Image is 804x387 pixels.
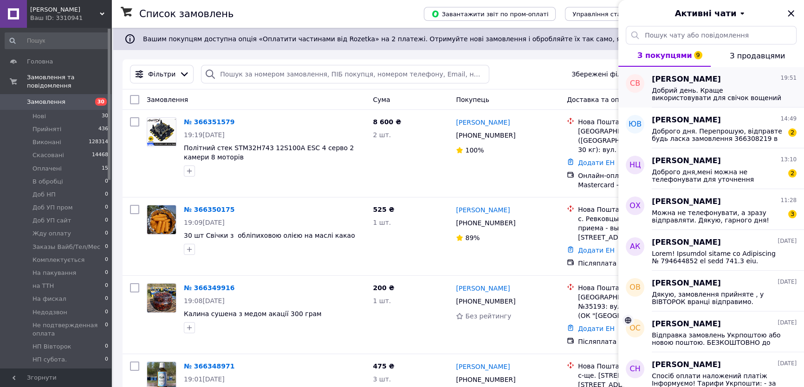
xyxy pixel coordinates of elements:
span: Недодзвон [32,308,67,317]
span: 2 [788,128,797,137]
span: [DATE] [778,278,797,286]
span: Фільтри [148,70,175,79]
span: 0 [105,203,108,212]
span: Доб УП сайт [32,216,71,225]
span: 0 [105,178,108,186]
span: Оплачені [32,165,62,173]
span: Без рейтингу [465,312,511,320]
div: Післяплата [578,337,692,346]
span: ОС [629,323,641,334]
span: 19:01[DATE] [184,375,225,383]
button: З покупцями9 [618,44,711,67]
button: АК[PERSON_NAME][DATE]Lorem! Ipsumdol sitame co Adipiscing № 794644852 el sedd 741.3 eiu. Tempor i... [618,230,804,271]
span: НЦ [629,160,641,171]
button: Управління статусами [565,7,651,21]
a: Політний стек STM32H743 12S100A ESC 4 серво 2 камери 8 моторів [184,144,354,161]
span: СВ [630,78,640,89]
span: Доб НП [32,190,56,199]
button: З продавцями [711,44,804,67]
span: Cума [373,96,390,103]
span: 0 [105,321,108,338]
span: [PERSON_NAME] [652,278,721,289]
span: 0 [105,216,108,225]
span: 0 [105,343,108,351]
a: Додати ЕН [578,325,615,332]
span: ЮВ [629,119,642,130]
span: Прийняті [32,125,61,133]
span: Lorem! Ipsumdol sitame co Adipiscing № 794644852 el sedd 741.3 eiu. Tempor i utlaboree, dolo magn... [652,250,784,265]
span: Покупець [456,96,489,103]
a: Додати ЕН [578,247,615,254]
span: 19:09[DATE] [184,219,225,226]
span: Мед Поштою [30,6,100,14]
span: НП Вівторок [32,343,71,351]
span: Завантажити звіт по пром-оплаті [431,10,548,18]
span: 200 ₴ [373,284,394,292]
a: Додати ЕН [578,159,615,166]
span: 14468 [92,151,108,159]
span: В обробці [32,178,63,186]
button: Активні чати [644,7,778,19]
input: Пошук [5,32,109,49]
div: Онлайн-оплата карткою Visa, Mastercard - LiqPay [578,171,692,190]
span: 11:28 [780,197,797,204]
div: Нова Пошта [578,205,692,214]
span: [DATE] [778,319,797,327]
div: с. Ревковцы, [PERSON_NAME] приема - выдачи (до 30 кг), ул. [STREET_ADDRESS] [578,214,692,242]
span: [DATE] [778,360,797,368]
h1: Список замовлень [139,8,233,19]
span: Не подтвержденная оплата [32,321,105,338]
span: 9 [694,51,702,59]
span: 100% [465,146,484,154]
div: Нова Пошта [578,117,692,127]
span: АК [630,241,640,252]
span: 3 шт. [373,375,391,383]
span: ОХ [629,201,641,211]
span: Жду оплату [32,229,71,238]
a: Фото товару [147,117,176,147]
a: Фото товару [147,283,176,313]
button: Завантажити звіт по пром-оплаті [424,7,556,21]
span: 30 шт Свічки з обліпиховою олією на маслі какао [184,232,355,239]
span: 30 [102,112,108,121]
span: [PERSON_NAME] [652,197,721,207]
div: [GEOGRAPHIC_DATA] ([GEOGRAPHIC_DATA].), №36 (до 30 кг): вул. [PERSON_NAME], 25 [578,127,692,154]
span: Скасовані [32,151,64,159]
span: Добрий день. Краще використовувати для свічок вощений гніт. [652,87,784,102]
button: ОВ[PERSON_NAME][DATE]Дякую, замовлення прийняте , у ВІВТОРОК вранці відправимо. Очікуйте номер тт... [618,271,804,311]
div: Нова Пошта [578,283,692,292]
span: Активні чати [674,7,736,19]
span: 0 [105,229,108,238]
span: Заказы Вайб/Тел/Мес [32,243,100,251]
span: Відправка замовлень Укрпоштою або новою поштою. БЕЗКОШТОВНО до Відділення доставка при замовлення... [652,331,784,346]
input: Пошук за номером замовлення, ПІБ покупця, номером телефону, Email, номером накладної [201,65,489,83]
span: 89% [465,234,480,241]
span: НП субота. [32,355,67,364]
span: [PERSON_NAME] [652,237,721,248]
a: [PERSON_NAME] [456,284,510,293]
span: З продавцями [730,51,785,60]
span: Нові [32,112,46,121]
button: Закрити [785,8,797,19]
span: 1 шт. [373,219,391,226]
span: Комплектується [32,256,84,264]
span: 128314 [89,138,108,146]
span: З покупцями [637,51,692,60]
button: ЮВ[PERSON_NAME]14:49Доброго дня. Перепрошую, відправте будь ласка замовлення 366308219 в [GEOGRAP... [618,108,804,148]
span: Можна не телефонувати, а зразу відправляти. Дякую, гарного дня! [652,209,784,224]
span: 0 [105,282,108,290]
span: 14:49 [780,115,797,123]
div: [GEOGRAPHIC_DATA], Поштомат №35193: вул. [STREET_ADDRESS] (ОК "[GEOGRAPHIC_DATA]") [578,292,692,320]
a: Калина сушена з медом акації 300 грам [184,310,322,317]
input: Пошук чату або повідомлення [626,26,797,44]
span: 2 [788,169,797,178]
span: на ТТН [32,282,54,290]
span: Замовлення та повідомлення [27,73,111,90]
div: Нова Пошта [578,362,692,371]
span: Доставка та оплата [567,96,635,103]
span: [PERSON_NAME] [652,360,721,370]
span: 0 [105,243,108,251]
span: 30 [95,98,107,106]
span: 8 600 ₴ [373,118,401,126]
